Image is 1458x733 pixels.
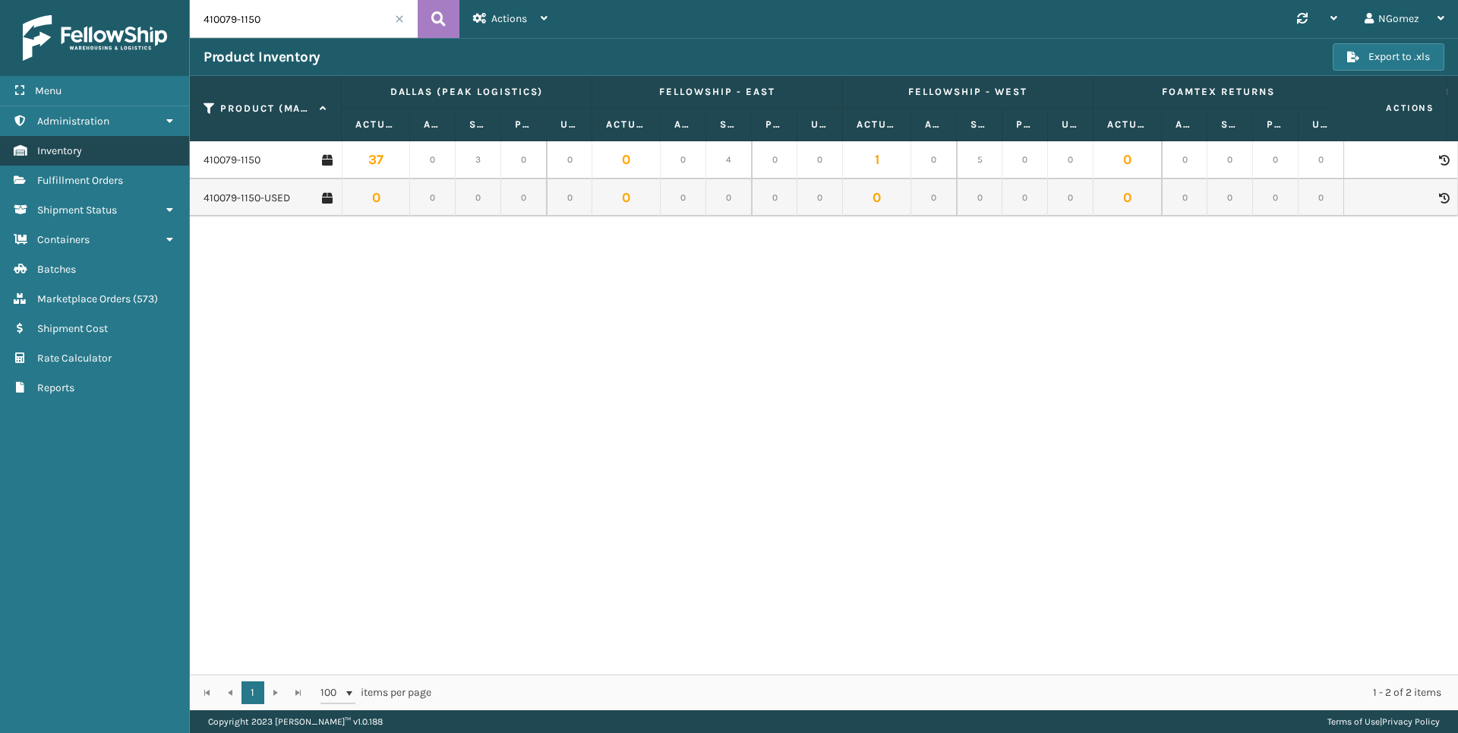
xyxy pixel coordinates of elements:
[797,141,843,179] td: 0
[204,48,320,66] h3: Product Inventory
[501,179,547,217] td: 0
[37,352,112,365] span: Rate Calculator
[1299,141,1344,179] td: 0
[320,685,343,700] span: 100
[911,141,957,179] td: 0
[1221,118,1239,131] label: Safety
[706,179,752,217] td: 0
[1333,43,1444,71] button: Export to .xls
[857,85,1079,99] label: Fellowship - West
[606,118,646,131] label: Actual Quantity
[241,681,264,704] a: 1
[592,141,661,179] td: 0
[37,292,131,305] span: Marketplace Orders
[843,179,911,217] td: 0
[342,179,410,217] td: 0
[1002,179,1048,217] td: 0
[1162,141,1207,179] td: 0
[1267,118,1284,131] label: Pending
[1002,141,1048,179] td: 0
[204,191,290,206] a: 410079-1150-USED
[925,118,942,131] label: Available
[37,115,109,128] span: Administration
[706,141,752,179] td: 4
[1048,141,1093,179] td: 0
[1207,141,1253,179] td: 0
[501,141,547,179] td: 0
[491,12,527,25] span: Actions
[1107,118,1147,131] label: Actual Quantity
[843,141,911,179] td: 1
[37,381,74,394] span: Reports
[35,84,62,97] span: Menu
[37,204,117,216] span: Shipment Status
[752,141,797,179] td: 0
[606,85,828,99] label: Fellowship - East
[970,118,988,131] label: Safety
[320,681,431,704] span: items per page
[811,118,828,131] label: Unallocated
[1327,710,1440,733] div: |
[453,685,1441,700] div: 1 - 2 of 2 items
[1176,118,1193,131] label: Available
[1312,118,1330,131] label: Unallocated
[456,179,501,217] td: 0
[547,141,592,179] td: 0
[674,118,692,131] label: Available
[857,118,897,131] label: Actual Quantity
[1299,179,1344,217] td: 0
[23,15,167,61] img: logo
[911,179,957,217] td: 0
[469,118,487,131] label: Safety
[424,118,441,131] label: Available
[37,263,76,276] span: Batches
[720,118,737,131] label: Safety
[37,322,108,335] span: Shipment Cost
[1439,193,1448,204] i: Product Activity
[1062,118,1079,131] label: Unallocated
[661,179,706,217] td: 0
[355,118,396,131] label: Actual Quantity
[592,179,661,217] td: 0
[752,179,797,217] td: 0
[1439,155,1448,166] i: Product Activity
[133,292,158,305] span: ( 573 )
[765,118,783,131] label: Pending
[797,179,843,217] td: 0
[37,174,123,187] span: Fulfillment Orders
[957,141,1002,179] td: 5
[208,710,383,733] p: Copyright 2023 [PERSON_NAME]™ v 1.0.188
[1382,716,1440,727] a: Privacy Policy
[1093,141,1162,179] td: 0
[1207,179,1253,217] td: 0
[1107,85,1330,99] label: Foamtex Returns
[37,144,82,157] span: Inventory
[1016,118,1034,131] label: Pending
[456,141,501,179] td: 3
[1048,179,1093,217] td: 0
[220,102,312,115] label: Product (MAIN SKU)
[410,141,456,179] td: 0
[1327,716,1380,727] a: Terms of Use
[515,118,532,131] label: Pending
[661,141,706,179] td: 0
[355,85,578,99] label: Dallas (Peak Logistics)
[547,179,592,217] td: 0
[37,233,90,246] span: Containers
[1253,141,1299,179] td: 0
[410,179,456,217] td: 0
[1093,179,1162,217] td: 0
[1338,96,1444,121] span: Actions
[1253,179,1299,217] td: 0
[342,141,410,179] td: 37
[204,153,260,168] a: 410079-1150
[1162,179,1207,217] td: 0
[957,179,1002,217] td: 0
[560,118,578,131] label: Unallocated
